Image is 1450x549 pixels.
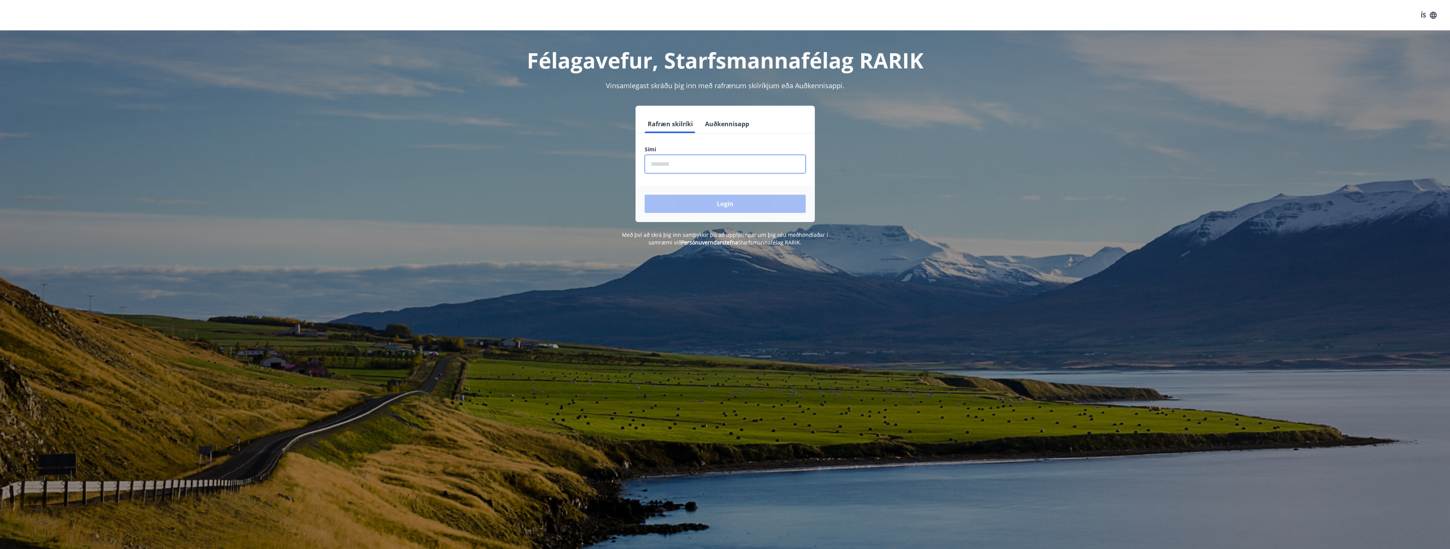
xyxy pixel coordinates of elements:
[1417,8,1441,22] button: ÍS
[645,146,806,153] label: Sími
[681,239,738,246] a: Persónuverndarstefna
[622,231,828,246] span: Með því að skrá þig inn samþykkir þú að upplýsingar um þig séu meðhöndlaðar í samræmi við Starfsm...
[645,115,696,133] button: Rafræn skilríki
[461,46,990,75] h1: Félagavefur, Starfsmannafélag RARIK
[702,115,752,133] button: Auðkennisapp
[606,81,844,90] span: Vinsamlegast skráðu þig inn með rafrænum skilríkjum eða Auðkennisappi.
